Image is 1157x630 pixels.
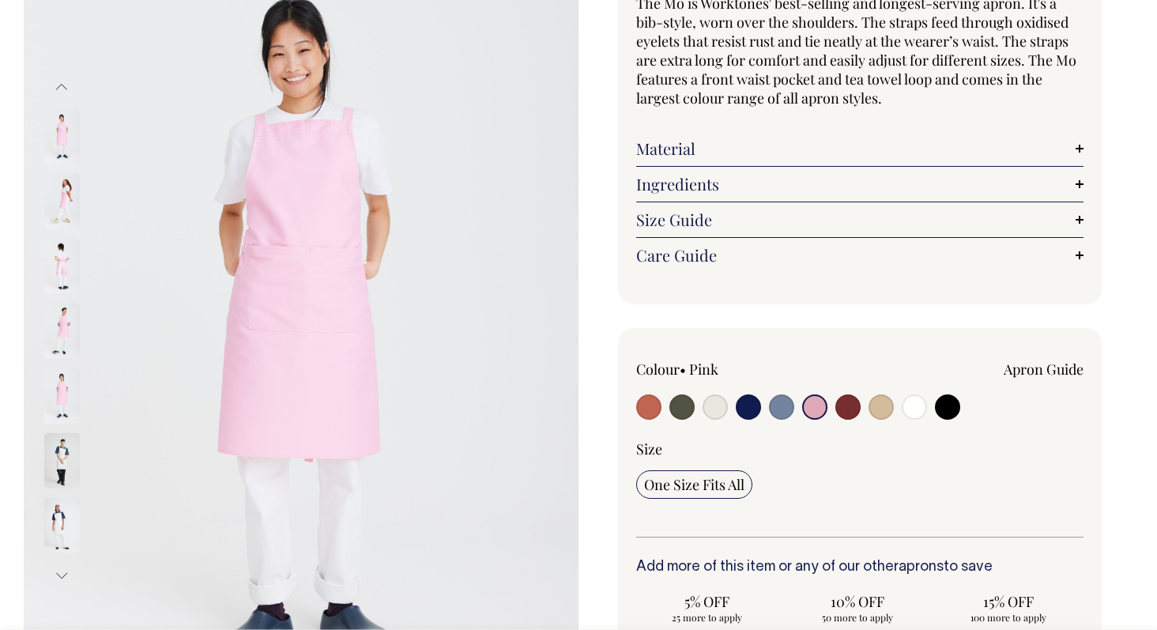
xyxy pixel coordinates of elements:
[795,611,921,624] span: 50 more to apply
[636,587,778,628] input: 5% OFF 25 more to apply
[644,611,770,624] span: 25 more to apply
[644,475,744,494] span: One Size Fits All
[44,239,80,294] img: pink
[636,139,1084,158] a: Material
[1004,360,1084,379] a: Apron Guide
[44,304,80,359] img: pink
[636,470,752,499] input: One Size Fits All
[899,560,944,574] a: aprons
[680,360,686,379] span: •
[945,592,1071,611] span: 15% OFF
[44,433,80,489] img: off-white
[644,592,770,611] span: 5% OFF
[945,611,1071,624] span: 100 more to apply
[636,210,1084,229] a: Size Guide
[636,246,1084,265] a: Care Guide
[787,587,929,628] input: 10% OFF 50 more to apply
[50,69,73,104] button: Previous
[937,587,1079,628] input: 15% OFF 100 more to apply
[44,368,80,424] img: pink
[636,560,1084,575] h6: Add more of this item or any of our other to save
[636,439,1084,458] div: Size
[636,175,1084,194] a: Ingredients
[636,360,815,379] div: Colour
[689,360,718,379] label: Pink
[44,174,80,229] img: pink
[44,498,80,553] img: off-white
[44,109,80,164] img: pink
[795,592,921,611] span: 10% OFF
[50,558,73,594] button: Next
